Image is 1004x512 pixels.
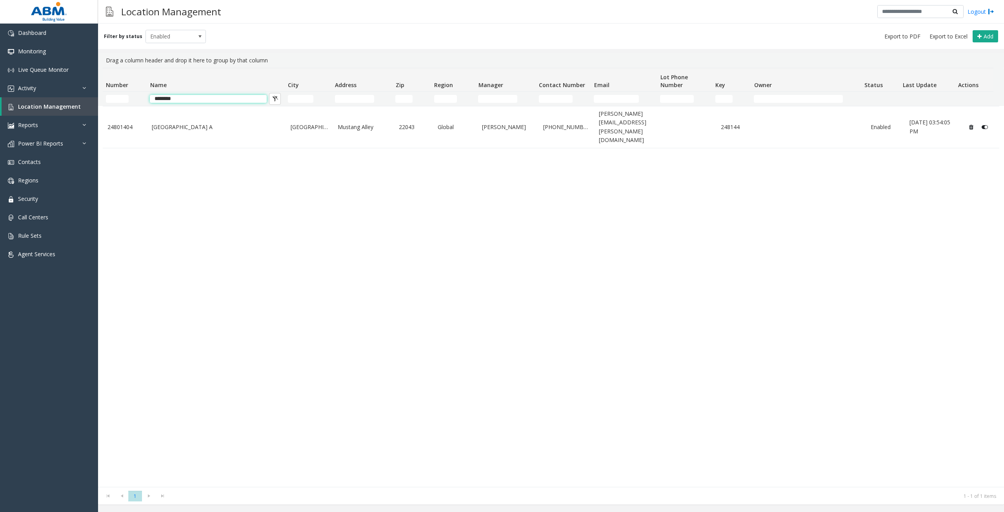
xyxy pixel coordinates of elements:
[150,95,266,103] input: Name Filter
[955,92,993,106] td: Actions Filter
[291,123,328,131] a: [GEOGRAPHIC_DATA]
[18,121,38,129] span: Reports
[395,95,413,103] input: Zip Filter
[8,159,14,166] img: 'icon'
[978,121,992,133] button: Disable
[751,92,861,106] td: Owner Filter
[543,123,589,131] a: [PHONE_NUMBER]
[536,92,591,106] td: Contact Number Filter
[909,118,956,136] a: [DATE] 03:54:05 PM
[591,92,657,106] td: Email Filter
[103,92,147,106] td: Number Filter
[660,73,688,89] span: Lot Phone Number
[18,29,46,36] span: Dashboard
[335,81,356,89] span: Address
[8,178,14,184] img: 'icon'
[18,84,36,92] span: Activity
[539,81,585,89] span: Contact Number
[861,92,899,106] td: Status Filter
[399,123,428,131] a: 22043
[98,68,1004,487] div: Data table
[721,123,750,131] a: 248144
[150,81,167,89] span: Name
[478,95,517,103] input: Manager Filter
[929,33,968,40] span: Export to Excel
[900,92,955,106] td: Last Update Filter
[8,67,14,73] img: 'icon'
[594,95,638,103] input: Email Filter
[539,95,573,103] input: Contact Number Filter
[103,53,999,68] div: Drag a column header and drop it here to group by that column
[8,141,14,147] img: 'icon'
[332,92,393,106] td: Address Filter
[18,47,46,55] span: Monitoring
[147,92,285,106] td: Name Filter
[926,31,971,42] button: Export to Excel
[861,68,899,92] th: Status
[909,118,950,135] span: [DATE] 03:54:05 PM
[660,95,694,103] input: Lot Phone Number Filter
[871,123,900,131] a: Enabled
[18,158,41,166] span: Contacts
[478,81,503,89] span: Manager
[715,81,725,89] span: Key
[285,92,332,106] td: City Filter
[392,92,431,106] td: Zip Filter
[8,122,14,129] img: 'icon'
[434,81,453,89] span: Region
[754,81,772,89] span: Owner
[657,92,712,106] td: Lot Phone Number Filter
[8,196,14,202] img: 'icon'
[475,92,536,106] td: Manager Filter
[335,95,374,103] input: Address Filter
[8,86,14,92] img: 'icon'
[18,140,63,147] span: Power BI Reports
[8,251,14,258] img: 'icon'
[903,81,937,89] span: Last Update
[106,2,113,21] img: pageIcon
[599,109,656,145] a: [PERSON_NAME][EMAIL_ADDRESS][PERSON_NAME][DOMAIN_NAME]
[973,30,998,43] button: Add
[174,493,996,499] kendo-pager-info: 1 - 1 of 1 items
[438,123,473,131] a: Global
[8,104,14,110] img: 'icon'
[104,33,142,40] label: Filter by status
[594,81,609,89] span: Email
[431,92,475,106] td: Region Filter
[712,92,751,106] td: Key Filter
[482,123,534,131] a: [PERSON_NAME]
[18,213,48,221] span: Call Centers
[968,7,994,16] a: Logout
[434,95,457,103] input: Region Filter
[338,123,389,131] a: Mustang Alley
[881,31,924,42] button: Export to PDF
[8,233,14,239] img: 'icon'
[984,33,993,40] span: Add
[715,95,733,103] input: Key Filter
[988,7,994,16] img: logout
[18,103,81,110] span: Location Management
[128,491,142,501] span: Page 1
[8,49,14,55] img: 'icon'
[106,81,128,89] span: Number
[965,121,978,133] button: Delete
[146,30,194,43] span: Enabled
[106,95,129,103] input: Number Filter
[18,66,69,73] span: Live Queue Monitor
[107,123,142,131] a: 24801404
[2,97,98,116] a: Location Management
[754,95,843,103] input: Owner Filter
[18,250,55,258] span: Agent Services
[18,177,38,184] span: Regions
[18,195,38,202] span: Security
[8,215,14,221] img: 'icon'
[117,2,225,21] h3: Location Management
[288,95,313,103] input: City Filter
[884,33,920,40] span: Export to PDF
[269,93,281,105] button: Clear
[18,232,42,239] span: Rule Sets
[955,68,993,92] th: Actions
[8,30,14,36] img: 'icon'
[288,81,299,89] span: City
[396,81,404,89] span: Zip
